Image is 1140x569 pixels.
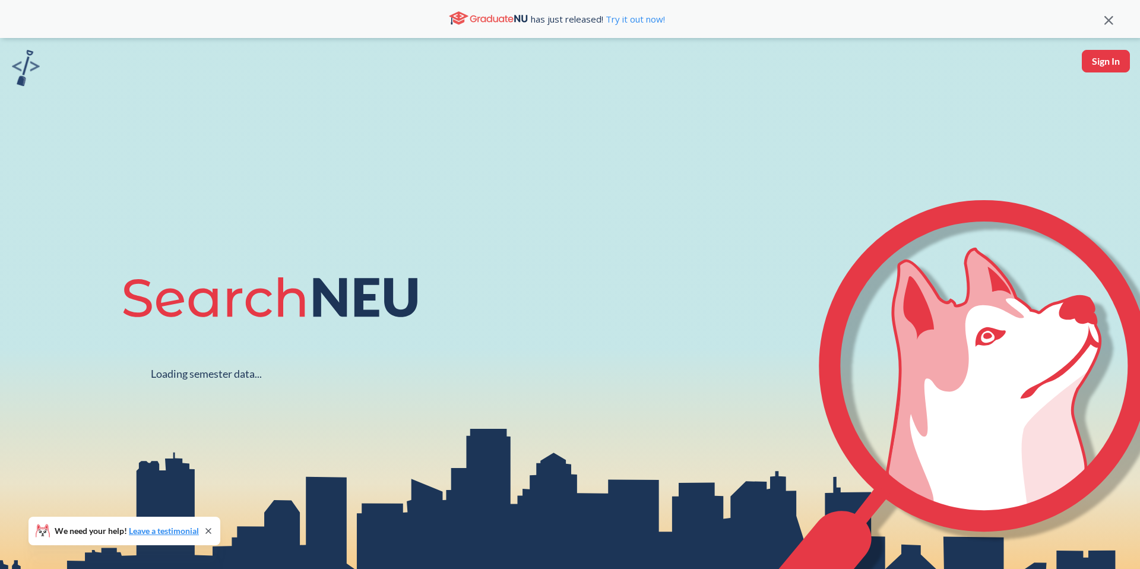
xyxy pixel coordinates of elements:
[1082,50,1130,72] button: Sign In
[12,50,40,86] img: sandbox logo
[12,50,40,90] a: sandbox logo
[603,13,665,25] a: Try it out now!
[129,526,199,536] a: Leave a testimonial
[151,367,262,381] div: Loading semester data...
[55,527,199,535] span: We need your help!
[531,12,665,26] span: has just released!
